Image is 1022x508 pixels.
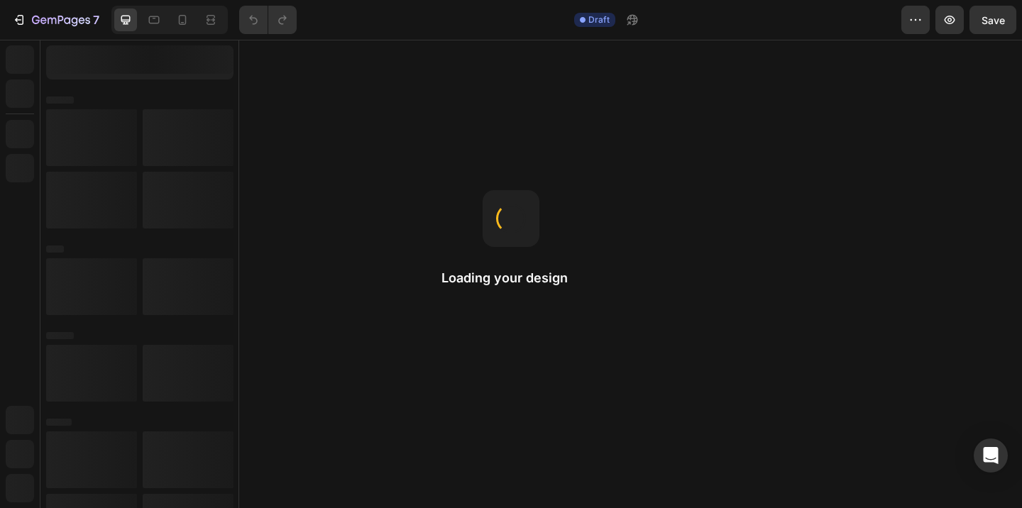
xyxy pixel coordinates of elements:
div: Open Intercom Messenger [974,438,1008,473]
h2: Loading your design [441,270,581,287]
span: Draft [588,13,610,26]
div: Undo/Redo [239,6,297,34]
span: Save [982,14,1005,26]
button: Save [969,6,1016,34]
p: 7 [93,11,99,28]
button: 7 [6,6,106,34]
